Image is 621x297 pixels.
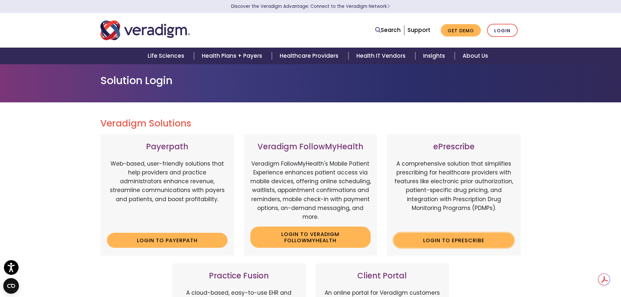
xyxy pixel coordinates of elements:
[455,48,496,64] a: About Us
[393,233,514,248] a: Login to ePrescribe
[393,159,514,228] p: A comprehensive solution that simplifies prescribing for healthcare providers with features like ...
[487,24,518,37] a: Login
[194,48,272,64] a: Health Plans + Payers
[231,3,390,9] a: Discover the Veradigm Advantage: Connect to the Veradigm NetworkLearn More
[107,142,228,152] h3: Payerpath
[407,26,430,34] a: Support
[250,142,371,152] h3: Veradigm FollowMyHealth
[250,159,371,221] p: Veradigm FollowMyHealth's Mobile Patient Experience enhances patient access via mobile devices, o...
[387,3,390,9] span: Learn More
[100,74,521,87] h1: Solution Login
[100,118,521,129] h2: Veradigm Solutions
[107,233,228,248] a: Login to Payerpath
[322,271,443,281] h3: Client Portal
[415,48,455,64] a: Insights
[140,48,194,64] a: Life Sciences
[348,48,415,64] a: Health IT Vendors
[441,24,481,37] a: Get Demo
[496,250,613,289] iframe: Drift Chat Widget
[250,227,371,248] a: Login to Veradigm FollowMyHealth
[100,20,190,41] img: Veradigm logo
[179,271,299,281] h3: Practice Fusion
[375,26,401,35] a: Search
[107,159,228,228] p: Web-based, user-friendly solutions that help providers and practice administrators enhance revenu...
[3,278,19,294] button: Open CMP widget
[272,48,348,64] a: Healthcare Providers
[393,142,514,152] h3: ePrescribe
